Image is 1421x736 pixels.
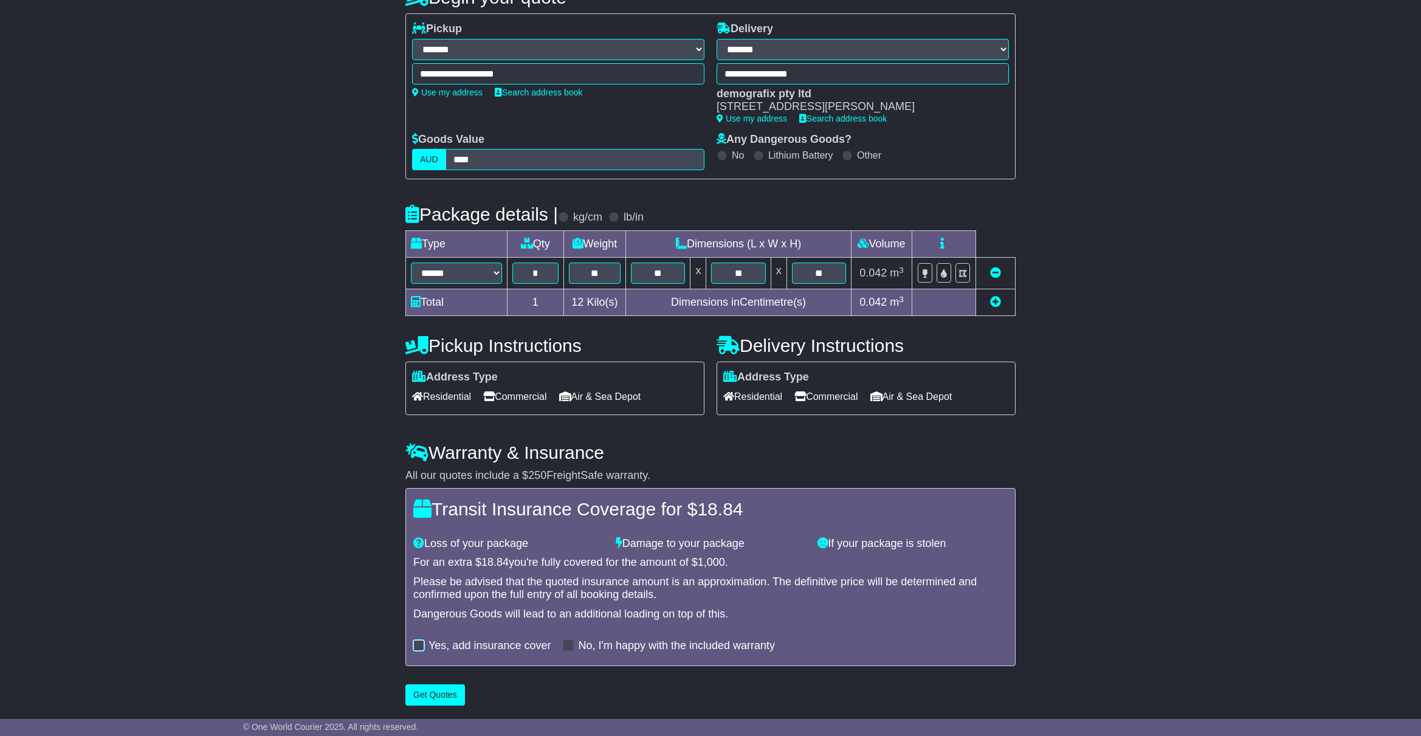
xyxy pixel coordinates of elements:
[405,684,465,706] button: Get Quotes
[563,231,626,258] td: Weight
[890,296,904,308] span: m
[723,371,809,384] label: Address Type
[899,295,904,304] sup: 3
[717,133,852,146] label: Any Dangerous Goods?
[559,387,641,406] span: Air & Sea Depot
[405,204,558,224] h4: Package details |
[771,258,786,289] td: x
[794,387,858,406] span: Commercial
[413,608,1008,621] div: Dangerous Goods will lead to an additional loading on top of this.
[412,387,471,406] span: Residential
[528,469,546,481] span: 250
[483,387,546,406] span: Commercial
[811,537,1014,551] div: If your package is stolen
[563,289,626,316] td: Kilo(s)
[405,335,704,356] h4: Pickup Instructions
[723,387,782,406] span: Residential
[571,296,583,308] span: 12
[732,150,744,161] label: No
[412,22,462,36] label: Pickup
[857,150,881,161] label: Other
[507,289,564,316] td: 1
[495,88,582,97] a: Search address book
[768,150,833,161] label: Lithium Battery
[859,296,887,308] span: 0.042
[717,100,997,114] div: [STREET_ADDRESS][PERSON_NAME]
[412,371,498,384] label: Address Type
[851,231,912,258] td: Volume
[412,133,484,146] label: Goods Value
[406,289,507,316] td: Total
[870,387,952,406] span: Air & Sea Depot
[697,499,743,519] span: 18.84
[859,267,887,279] span: 0.042
[990,267,1001,279] a: Remove this item
[717,114,787,123] a: Use my address
[405,469,1016,483] div: All our quotes include a $ FreightSafe warranty.
[578,639,775,653] label: No, I'm happy with the included warranty
[481,556,509,568] span: 18.84
[717,88,997,101] div: demografix pty ltd
[690,258,706,289] td: x
[626,231,852,258] td: Dimensions (L x W x H)
[799,114,887,123] a: Search address book
[412,88,483,97] a: Use my address
[243,722,419,732] span: © One World Courier 2025. All rights reserved.
[507,231,564,258] td: Qty
[413,556,1008,569] div: For an extra $ you're fully covered for the amount of $ .
[407,537,610,551] div: Loss of your package
[698,556,725,568] span: 1,000
[406,231,507,258] td: Type
[413,576,1008,602] div: Please be advised that the quoted insurance amount is an approximation. The definitive price will...
[890,267,904,279] span: m
[405,442,1016,463] h4: Warranty & Insurance
[413,499,1008,519] h4: Transit Insurance Coverage for $
[717,22,773,36] label: Delivery
[428,639,551,653] label: Yes, add insurance cover
[412,149,446,170] label: AUD
[573,211,602,224] label: kg/cm
[717,335,1016,356] h4: Delivery Instructions
[626,289,852,316] td: Dimensions in Centimetre(s)
[610,537,812,551] div: Damage to your package
[990,296,1001,308] a: Add new item
[624,211,644,224] label: lb/in
[899,266,904,275] sup: 3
